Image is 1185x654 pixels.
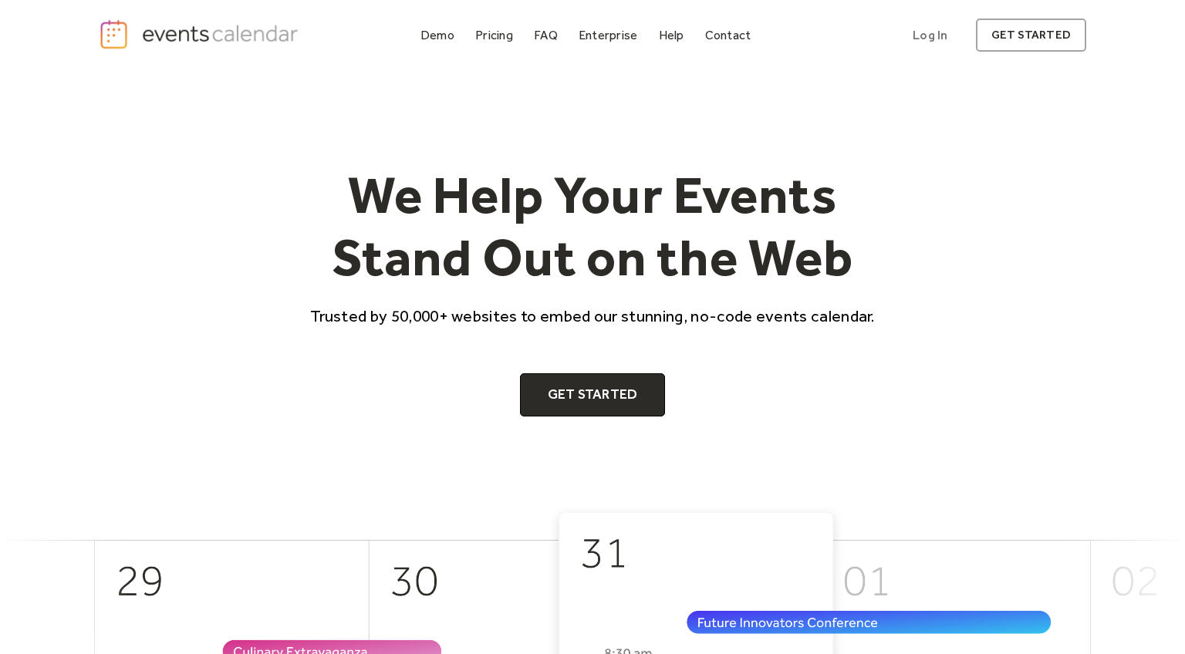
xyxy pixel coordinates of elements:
[296,305,889,327] p: Trusted by 50,000+ websites to embed our stunning, no-code events calendar.
[528,25,564,46] a: FAQ
[699,25,758,46] a: Contact
[534,31,558,39] div: FAQ
[520,373,666,416] a: Get Started
[579,31,637,39] div: Enterprise
[414,25,461,46] a: Demo
[572,25,643,46] a: Enterprise
[705,31,751,39] div: Contact
[296,163,889,289] h1: We Help Your Events Stand Out on the Web
[469,25,519,46] a: Pricing
[976,19,1086,52] a: get started
[653,25,690,46] a: Help
[659,31,684,39] div: Help
[99,19,302,50] a: home
[475,31,513,39] div: Pricing
[897,19,963,52] a: Log In
[420,31,454,39] div: Demo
